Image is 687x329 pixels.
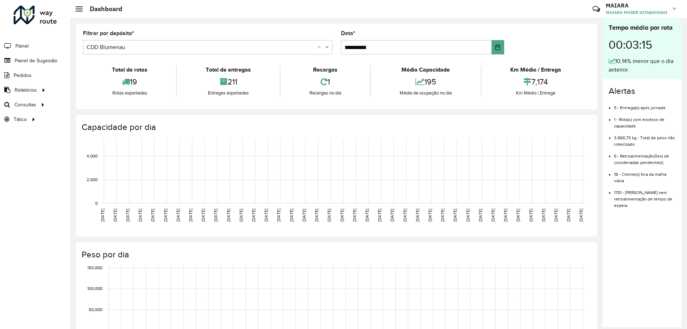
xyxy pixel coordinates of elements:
[372,66,479,74] div: Média Capacidade
[466,209,470,222] text: [DATE]
[503,209,508,222] text: [DATE]
[87,265,102,270] text: 150,000
[554,209,558,222] text: [DATE]
[83,5,122,13] h2: Dashboard
[609,86,676,96] h4: Alertas
[352,209,357,222] text: [DATE]
[87,177,98,182] text: 2,000
[302,209,306,222] text: [DATE]
[179,66,278,74] div: Total de entregas
[100,209,105,222] text: [DATE]
[89,307,102,312] text: 50,000
[614,129,676,147] li: 3.866,73 kg - Total de peso não roteirizado
[176,209,180,222] text: [DATE]
[372,89,479,97] div: Média de ocupação no dia
[150,209,155,222] text: [DATE]
[14,101,36,108] span: Consultas
[614,111,676,129] li: 1 - Rota(s) com excesso de capacidade
[415,209,420,222] text: [DATE]
[491,209,495,222] text: [DATE]
[282,74,368,89] div: 1
[614,184,676,209] li: 1701 - [PERSON_NAME] sem retroalimentação de tempo de espera
[163,209,168,222] text: [DATE]
[85,74,174,89] div: 19
[453,209,457,222] text: [DATE]
[614,99,676,111] li: 5 - Entrega(s) após jornada
[478,209,483,222] text: [DATE]
[516,209,520,222] text: [DATE]
[85,66,174,74] div: Total de rotas
[541,209,546,222] text: [DATE]
[492,40,504,54] button: Choose Date
[579,209,583,222] text: [DATE]
[377,209,382,222] text: [DATE]
[403,209,407,222] text: [DATE]
[87,286,102,291] text: 100,000
[483,74,588,89] div: 7,174
[15,86,37,94] span: Relatórios
[372,74,479,89] div: 195
[179,89,278,97] div: Entregas exportadas
[82,122,590,132] h4: Capacidade por dia
[83,29,134,38] label: Filtrar por depósito
[87,154,98,159] text: 4,000
[14,116,27,123] span: Tático
[609,33,676,57] div: 00:03:15
[213,209,218,222] text: [DATE]
[609,57,676,74] div: 10,14% menor que o dia anterior
[201,209,205,222] text: [DATE]
[14,72,31,79] span: Pedidos
[239,209,243,222] text: [DATE]
[317,43,323,52] span: Clear all
[15,57,57,64] span: Painel de Sugestão
[251,209,256,222] text: [DATE]
[85,89,174,97] div: Rotas exportadas
[606,9,667,16] span: MAIARA MOSER KITABAYASHI
[314,209,319,222] text: [DATE]
[589,1,604,17] a: Contato Rápido
[138,209,142,222] text: [DATE]
[95,201,98,205] text: 0
[276,209,281,222] text: [DATE]
[614,166,676,184] li: 18 - Cliente(s) fora da malha viária
[113,209,117,222] text: [DATE]
[341,29,355,38] label: Data
[483,89,588,97] div: Km Médio / Entrega
[340,209,344,222] text: [DATE]
[282,89,368,97] div: Recargas no dia
[614,147,676,166] li: 6 - Retroalimentação(ões) de coordenadas pendente(s)
[606,2,667,9] h3: MAIARA
[365,209,369,222] text: [DATE]
[428,209,432,222] text: [DATE]
[483,66,588,74] div: Km Médio / Entrega
[282,66,368,74] div: Recargas
[15,42,29,50] span: Painel
[528,209,533,222] text: [DATE]
[609,23,676,33] div: Tempo médio por rota
[226,209,231,222] text: [DATE]
[440,209,445,222] text: [DATE]
[125,209,130,222] text: [DATE]
[327,209,331,222] text: [DATE]
[390,209,394,222] text: [DATE]
[82,250,590,260] h4: Peso por dia
[264,209,268,222] text: [DATE]
[188,209,193,222] text: [DATE]
[179,74,278,89] div: 211
[566,209,571,222] text: [DATE]
[289,209,294,222] text: [DATE]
